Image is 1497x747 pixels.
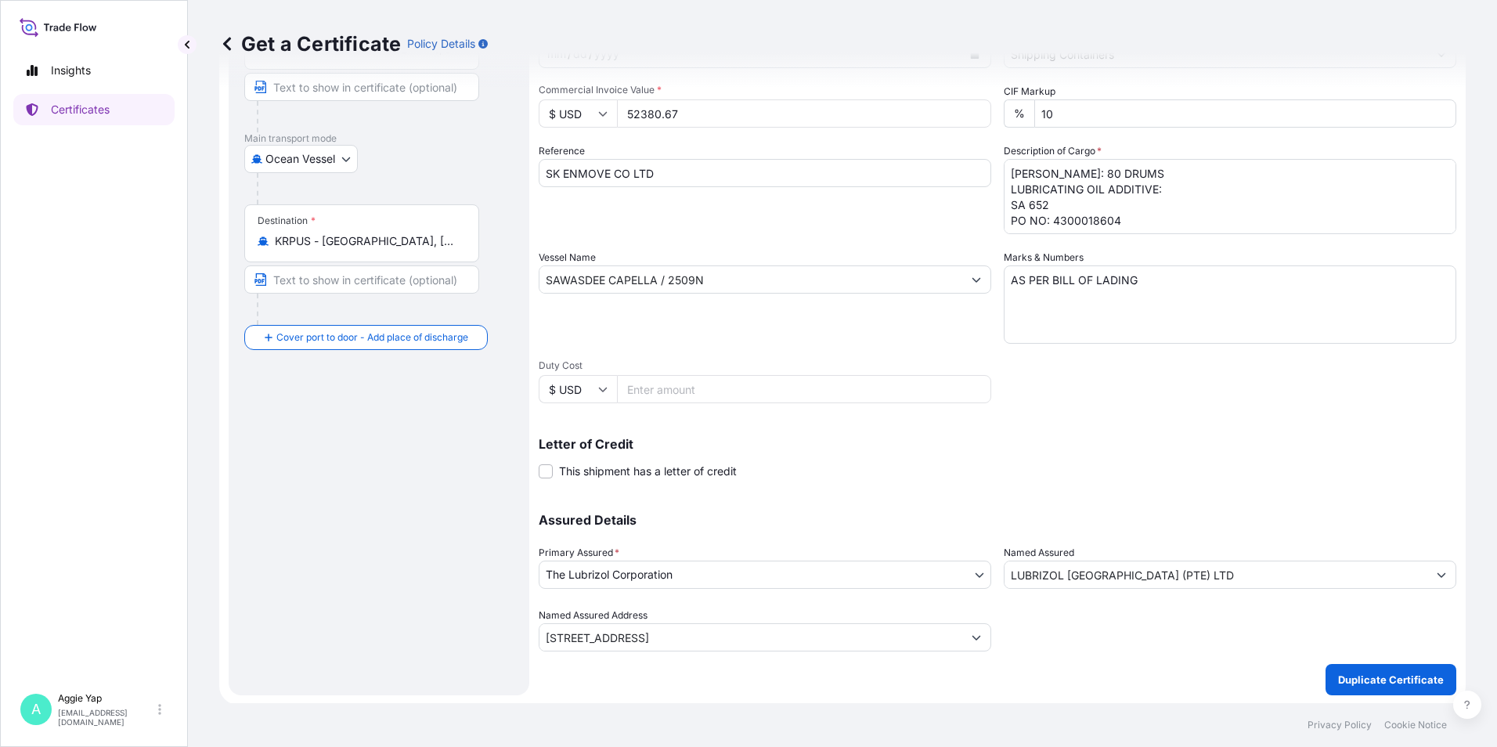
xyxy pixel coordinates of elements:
label: Marks & Numbers [1004,250,1084,265]
input: Enter percentage between 0 and 24% [1034,99,1456,128]
p: Main transport mode [244,132,514,145]
textarea: AS PER BILL OF LADING [1004,265,1456,344]
label: Description of Cargo [1004,143,1102,159]
a: Privacy Policy [1308,719,1372,731]
span: A [31,702,41,717]
input: Enter booking reference [539,159,991,187]
input: Destination [275,233,460,249]
button: Duplicate Certificate [1326,664,1456,695]
label: Reference [539,143,585,159]
label: Vessel Name [539,250,596,265]
span: Duty Cost [539,359,991,372]
span: Ocean Vessel [265,151,335,167]
label: Named Assured [1004,545,1074,561]
span: The Lubrizol Corporation [546,567,673,583]
input: Type to search vessel name or IMO [539,265,962,294]
button: Cover port to door - Add place of discharge [244,325,488,350]
a: Insights [13,55,175,86]
p: Insights [51,63,91,78]
span: Cover port to door - Add place of discharge [276,330,468,345]
input: Text to appear on certificate [244,265,479,294]
p: Certificates [51,102,110,117]
span: Primary Assured [539,545,619,561]
input: Named Assured Address [539,623,962,651]
input: Enter amount [617,375,991,403]
span: Commercial Invoice Value [539,84,991,96]
p: Aggie Yap [58,692,155,705]
button: Select transport [244,145,358,173]
button: The Lubrizol Corporation [539,561,991,589]
div: % [1004,99,1034,128]
p: Get a Certificate [219,31,401,56]
button: Show suggestions [1427,561,1456,589]
button: Show suggestions [962,623,990,651]
button: Show suggestions [962,265,990,294]
textarea: [PERSON_NAME]: 80 DRUMS LUBRICATING OIL ADDITIVE: SA 652 PO NO: 4300018604 [1004,159,1456,234]
p: Duplicate Certificate [1338,672,1444,687]
span: This shipment has a letter of credit [559,464,737,479]
a: Certificates [13,94,175,125]
input: Assured Name [1005,561,1427,589]
p: Policy Details [407,36,475,52]
input: Enter amount [617,99,991,128]
a: Cookie Notice [1384,719,1447,731]
p: Assured Details [539,514,1456,526]
label: Named Assured Address [539,608,647,623]
div: Destination [258,215,316,227]
p: Letter of Credit [539,438,1456,450]
p: [EMAIL_ADDRESS][DOMAIN_NAME] [58,708,155,727]
label: CIF Markup [1004,84,1055,99]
